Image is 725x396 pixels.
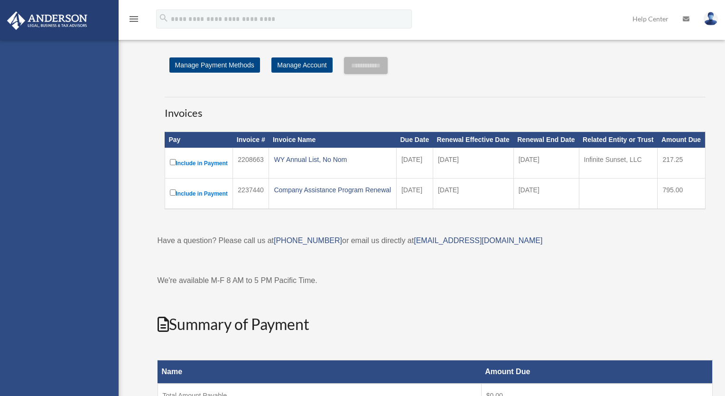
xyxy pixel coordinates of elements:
label: Include in Payment [170,157,228,169]
th: Renewal Effective Date [433,132,513,148]
th: Pay [165,132,233,148]
a: [EMAIL_ADDRESS][DOMAIN_NAME] [414,236,542,245]
td: [DATE] [396,148,433,179]
a: menu [128,17,139,25]
th: Amount Due [481,360,712,384]
td: 217.25 [658,148,705,179]
td: 2208663 [233,148,269,179]
a: [PHONE_NUMBER] [274,236,342,245]
input: Include in Payment [170,159,176,165]
td: [DATE] [513,179,579,209]
td: 2237440 [233,179,269,209]
td: [DATE] [396,179,433,209]
img: User Pic [704,12,718,26]
td: [DATE] [433,179,513,209]
a: Manage Account [271,57,332,73]
img: Anderson Advisors Platinum Portal [4,11,90,30]
h3: Invoices [165,97,706,121]
p: We're available M-F 8 AM to 5 PM Pacific Time. [158,274,713,287]
td: 795.00 [658,179,705,209]
th: Name [158,360,481,384]
i: search [158,13,169,23]
td: Infinite Sunset, LLC [579,148,658,179]
div: Company Assistance Program Renewal [274,183,391,197]
p: Have a question? Please call us at or email us directly at [158,234,713,247]
td: [DATE] [513,148,579,179]
i: menu [128,13,139,25]
label: Include in Payment [170,188,228,199]
h2: Summary of Payment [158,314,713,335]
th: Invoice # [233,132,269,148]
th: Renewal End Date [513,132,579,148]
th: Amount Due [658,132,705,148]
th: Invoice Name [269,132,397,148]
a: Manage Payment Methods [169,57,260,73]
div: WY Annual List, No Nom [274,153,391,166]
th: Related Entity or Trust [579,132,658,148]
th: Due Date [396,132,433,148]
input: Include in Payment [170,189,176,196]
td: [DATE] [433,148,513,179]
